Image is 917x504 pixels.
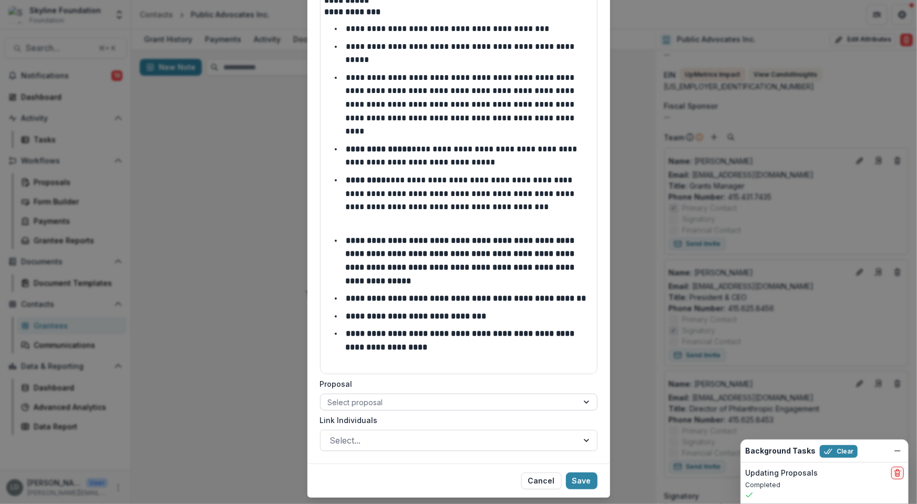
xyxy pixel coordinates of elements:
label: Link Individuals [320,415,591,426]
h2: Background Tasks [745,447,816,456]
button: Clear [820,445,858,458]
button: delete [891,467,904,479]
p: Completed [745,480,904,490]
label: Proposal [320,378,591,389]
button: Dismiss [891,445,904,457]
button: Cancel [521,472,562,489]
button: Save [566,472,597,489]
h2: Updating Proposals [745,469,818,478]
